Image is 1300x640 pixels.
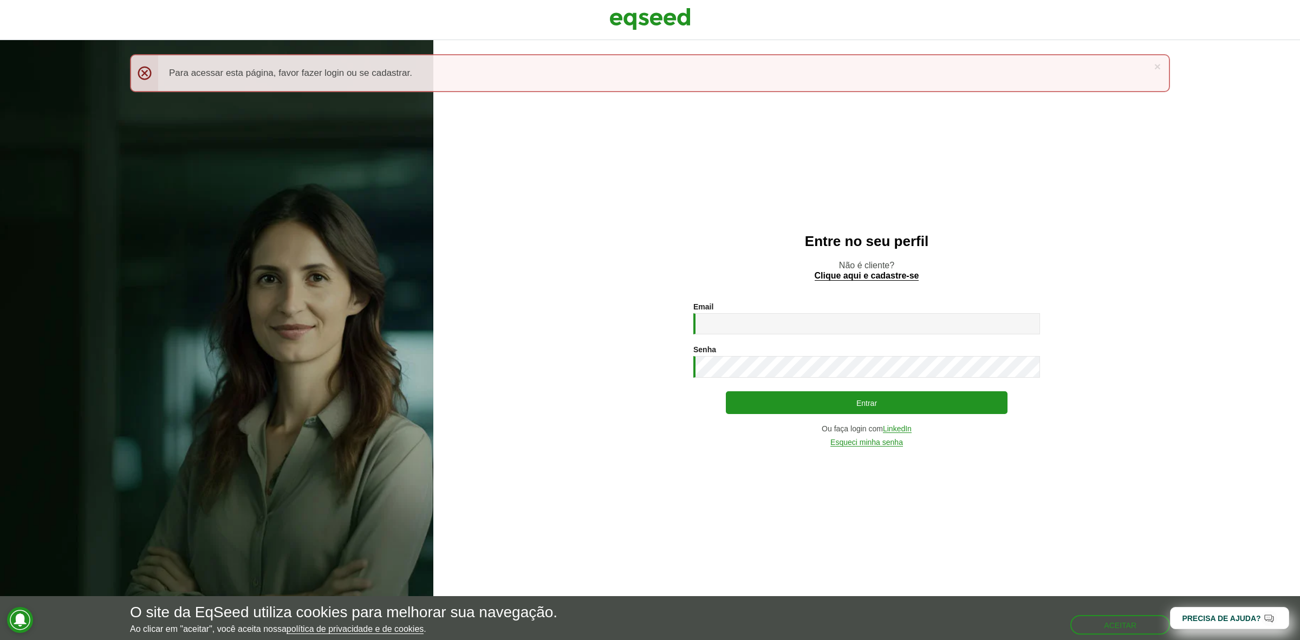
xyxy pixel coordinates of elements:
img: EqSeed Logo [609,5,691,33]
a: Esqueci minha senha [830,438,903,447]
h2: Entre no seu perfil [455,234,1278,249]
p: Ao clicar em "aceitar", você aceita nossa . [130,624,557,634]
a: política de privacidade e de cookies [287,625,424,634]
button: Aceitar [1070,615,1170,635]
a: LinkedIn [883,425,912,433]
h5: O site da EqSeed utiliza cookies para melhorar sua navegação. [130,604,557,621]
button: Entrar [726,391,1007,414]
div: Para acessar esta página, favor fazer login ou se cadastrar. [130,54,1170,92]
a: × [1154,61,1161,72]
div: Ou faça login com [693,425,1040,433]
a: Clique aqui e cadastre-se [815,271,919,281]
label: Senha [693,346,716,353]
p: Não é cliente? [455,260,1278,281]
label: Email [693,303,713,311]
